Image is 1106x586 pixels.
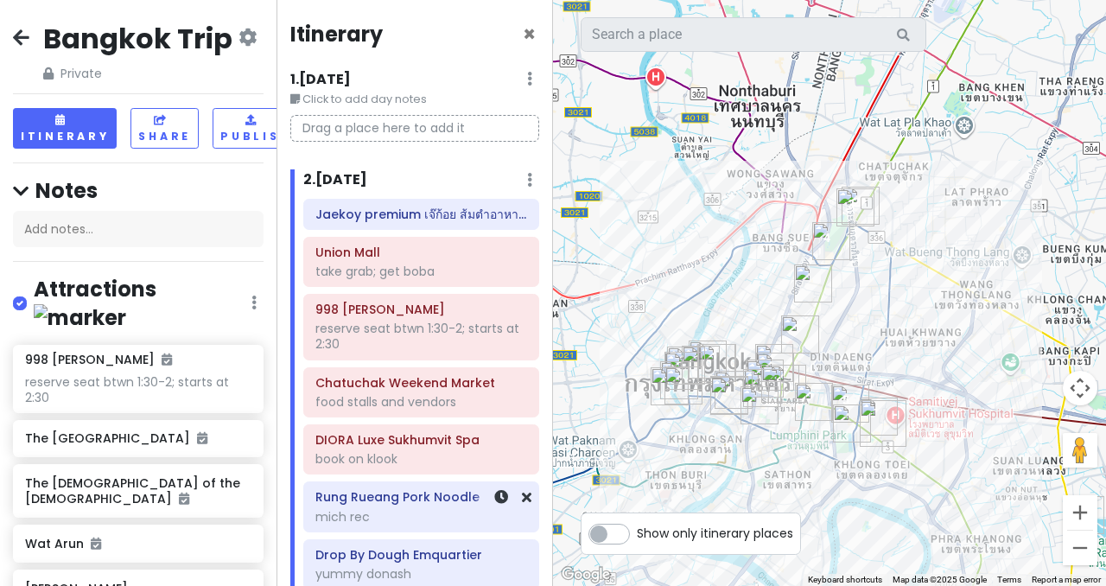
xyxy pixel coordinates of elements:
h6: Rung Rueang Pork Noodle [315,489,527,505]
div: Raan Jay Fai [697,344,735,382]
div: mich rec [315,509,527,525]
div: MBK CENTER [761,365,799,403]
h6: 998 [PERSON_NAME] [25,352,172,367]
div: Drop By Dough Emquartier [860,398,898,436]
div: Mont NomSod [689,341,727,379]
div: reserve seat btwn 1:30-2; starts at 2:30 [25,374,251,405]
div: Chinatown Bangkok [710,376,748,414]
button: Zoom out [1063,531,1097,565]
div: Tang Sui Heng Restaurant [746,360,784,398]
a: Terms (opens in new tab) [997,575,1021,584]
a: Set a time [494,487,508,507]
i: Added to itinerary [162,354,172,366]
span: Map data ©2025 Google [893,575,987,584]
h6: Chatuchak Weekend Market [315,375,527,391]
h6: Jaekoy premium เจ๊ก้อย ส้มตำอาหารอีสาน กิ่งเพชร (สาขา2) [315,207,527,222]
div: Tang Bak Seng Antique Coffee [715,371,753,409]
h6: The [DEMOGRAPHIC_DATA] of the [DEMOGRAPHIC_DATA] [25,475,251,506]
div: 998 Thanon Vibhavadi Rangsit [836,188,874,226]
div: food stalls and vendors [315,394,527,410]
p: Drag a place here to add it [290,115,539,142]
div: Add notes... [13,211,264,247]
button: Keyboard shortcuts [808,574,882,586]
button: Itinerary [13,108,117,149]
div: Chatuchak Weekend Market [812,222,850,260]
button: Publish [213,108,298,149]
div: DIORA Luxe Sukhumvit Spa [831,385,869,423]
a: Report a map error [1032,575,1101,584]
button: Zoom in [1063,495,1097,530]
h6: Drop By Dough Emquartier [315,547,527,563]
div: The Temple of the Emerald Buddha [667,347,705,385]
div: Jim Thompson House Museum [756,353,794,391]
button: Map camera controls [1063,371,1097,405]
h4: Itinerary [290,21,383,48]
div: Union Mall [842,187,880,225]
h6: 1 . [DATE] [290,71,351,89]
div: reserve seat btwn 1:30-2; starts at 2:30 [315,321,527,352]
span: Show only itinerary places [637,524,793,543]
div: Wat Arun [651,367,689,405]
h2: Bangkok Trip [43,21,232,57]
small: Click to add day notes [290,91,539,108]
div: The Grand Palace [664,352,702,390]
div: book on klook [315,451,527,467]
a: Open this area in Google Maps (opens a new window) [557,564,614,586]
div: K. Panich Sticky Rice [682,346,720,384]
div: Tah Tian [660,361,698,399]
i: Added to itinerary [91,538,101,550]
button: Drag Pegman onto the map to open Street View [1063,433,1097,468]
h6: The [GEOGRAPHIC_DATA] [25,430,251,446]
i: Added to itinerary [197,432,207,444]
div: Nai Ek Roll Noodle [710,377,748,415]
h4: Notes [13,177,264,204]
div: #FindThePhotoBooth [741,386,779,424]
h4: Attractions [34,276,251,331]
div: Lek Yai Traditional Tom Yum Noodles • Sam Yan [743,369,781,407]
span: Close itinerary [523,20,536,48]
div: Supanniga Eating Room Tha Tien [664,366,702,404]
h6: Wat Arun [25,536,251,551]
img: marker [34,304,126,331]
h6: 2 . [DATE] [303,171,367,189]
div: Kayasiri Health Massage [781,315,819,354]
h6: 998 Thanon Vibhavadi Rangsit [315,302,527,317]
div: Thongyoy Cafe ทองย้อย คาเฟ่ [794,264,832,303]
div: yummy donash [315,566,527,582]
span: Private [43,64,232,83]
button: Share [130,108,199,149]
i: Added to itinerary [179,493,189,505]
input: Search a place [581,17,926,52]
h6: DIORA Luxe Sukhumvit Spa [315,432,527,448]
img: Google [557,564,614,586]
div: Kimpton Maa-Lai Bangkok [795,383,833,421]
div: Rung Rueang Pork Noodle [860,400,906,447]
div: take grab; get boba [315,264,527,279]
div: Benchakitti Park [833,404,871,443]
div: Thipsamai Padthai Pratu Phi [698,344,736,382]
button: Close [523,24,536,45]
div: Jaekoy premium เจ๊ก้อย ส้มตำอาหารอีสาน กิ่งเพชร (สาขา2) [755,344,793,382]
a: Remove from day [522,487,531,507]
h6: Union Mall [315,245,527,260]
